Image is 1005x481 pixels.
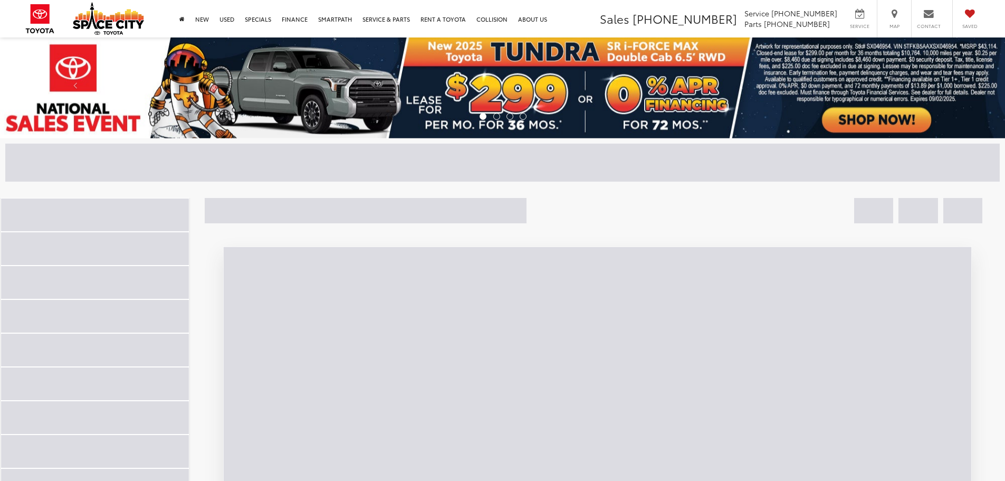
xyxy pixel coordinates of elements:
[744,18,762,29] span: Parts
[600,10,629,27] span: Sales
[73,2,144,35] img: Space City Toyota
[744,8,769,18] span: Service
[958,23,981,30] span: Saved
[633,10,737,27] span: [PHONE_NUMBER]
[883,23,906,30] span: Map
[848,23,872,30] span: Service
[917,23,941,30] span: Contact
[764,18,830,29] span: [PHONE_NUMBER]
[771,8,837,18] span: [PHONE_NUMBER]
